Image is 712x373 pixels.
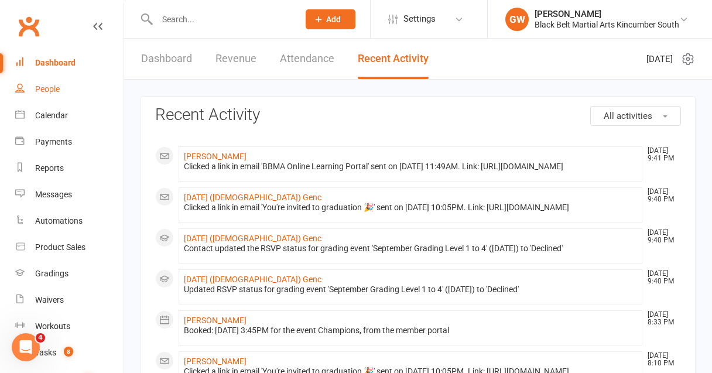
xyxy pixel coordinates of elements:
[642,352,680,367] time: [DATE] 8:10 PM
[35,137,72,146] div: Payments
[14,12,43,41] a: Clubworx
[358,39,429,79] a: Recent Activity
[505,8,529,31] div: GW
[642,147,680,162] time: [DATE] 9:41 PM
[155,106,681,124] h3: Recent Activity
[64,347,73,357] span: 8
[15,182,124,208] a: Messages
[35,58,76,67] div: Dashboard
[12,333,40,361] iframe: Intercom live chat
[642,188,680,203] time: [DATE] 9:40 PM
[35,321,70,331] div: Workouts
[184,193,321,202] a: [DATE] ([DEMOGRAPHIC_DATA]) Genc
[15,261,124,287] a: Gradings
[35,190,72,199] div: Messages
[184,316,247,325] a: [PERSON_NAME]
[184,162,637,172] div: Clicked a link in email 'BBMA Online Learning Portal' sent on [DATE] 11:49AM. Link: [URL][DOMAIN_...
[535,9,679,19] div: [PERSON_NAME]
[642,311,680,326] time: [DATE] 8:33 PM
[604,111,652,121] span: All activities
[35,163,64,173] div: Reports
[280,39,334,79] a: Attendance
[642,270,680,285] time: [DATE] 9:40 PM
[184,152,247,161] a: [PERSON_NAME]
[184,234,321,243] a: [DATE] ([DEMOGRAPHIC_DATA]) Genc
[153,11,290,28] input: Search...
[184,326,637,336] div: Booked: [DATE] 3:45PM for the event Champions, from the member portal
[35,216,83,225] div: Automations
[35,111,68,120] div: Calendar
[306,9,355,29] button: Add
[642,229,680,244] time: [DATE] 9:40 PM
[15,208,124,234] a: Automations
[15,129,124,155] a: Payments
[35,84,60,94] div: People
[35,295,64,304] div: Waivers
[646,52,673,66] span: [DATE]
[15,76,124,102] a: People
[326,15,341,24] span: Add
[15,340,124,366] a: Tasks 8
[36,333,45,343] span: 4
[535,19,679,30] div: Black Belt Martial Arts Kincumber South
[184,275,321,284] a: [DATE] ([DEMOGRAPHIC_DATA]) Genc
[184,357,247,366] a: [PERSON_NAME]
[184,244,637,254] div: Contact updated the RSVP status for grading event 'September Grading Level 1 to 4' ([DATE]) to 'D...
[15,313,124,340] a: Workouts
[403,6,436,32] span: Settings
[15,102,124,129] a: Calendar
[35,269,69,278] div: Gradings
[35,242,85,252] div: Product Sales
[141,39,192,79] a: Dashboard
[215,39,256,79] a: Revenue
[15,234,124,261] a: Product Sales
[15,287,124,313] a: Waivers
[15,155,124,182] a: Reports
[184,285,637,295] div: Updated RSVP status for grading event 'September Grading Level 1 to 4' ([DATE]) to 'Declined'
[590,106,681,126] button: All activities
[15,50,124,76] a: Dashboard
[35,348,56,357] div: Tasks
[184,203,637,213] div: Clicked a link in email 'You're invited to graduation 🎉' sent on [DATE] 10:05PM. Link: [URL][DOMA...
